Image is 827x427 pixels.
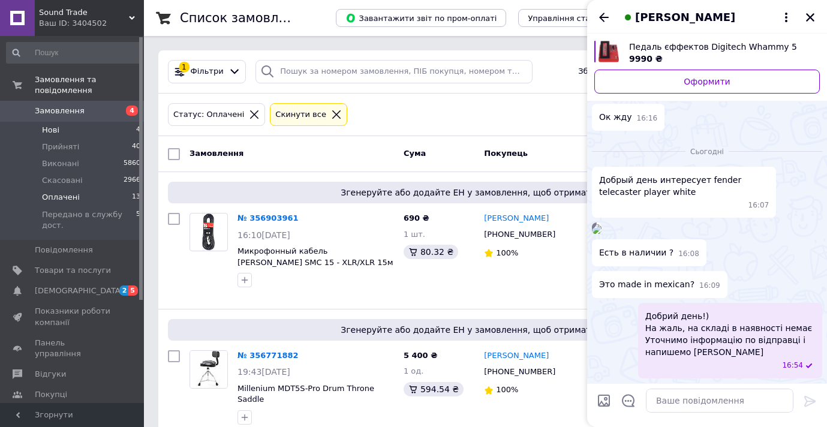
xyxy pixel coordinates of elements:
[132,192,140,203] span: 13
[599,41,620,62] img: 3301362340_w640_h640_pedal-yeffektov-digitech.jpg
[597,10,611,25] button: Назад
[202,213,216,251] img: Фото товару
[484,149,528,158] span: Покупець
[592,224,602,234] img: 68a322c7-2314-4172-82df-09b8e9510e3d_w500_h500
[190,213,228,251] a: Фото товару
[484,367,555,376] span: [PHONE_NUMBER]
[126,106,138,116] span: 4
[191,66,224,77] span: Фільтри
[35,285,124,296] span: [DEMOGRAPHIC_DATA]
[629,54,663,64] span: 9990 ₴
[629,41,810,53] span: Педаль єффектов Digitech Whammy 5
[599,278,694,291] span: Это made in mexican?
[180,11,302,25] h1: Список замовлень
[578,66,660,77] span: Збережені фільтри:
[404,245,458,259] div: 80.32 ₴
[6,42,142,64] input: Пошук
[621,10,793,25] button: [PERSON_NAME]
[404,230,425,239] span: 1 шт.
[594,41,820,65] a: Переглянути товар
[190,350,228,389] a: Фото товару
[190,351,227,388] img: Фото товару
[42,158,79,169] span: Виконані
[484,230,555,239] span: [PHONE_NUMBER]
[237,351,299,360] a: № 356771882
[237,246,393,267] a: Микрофонный кабель [PERSON_NAME] SMC 15 - XLR/XLR 15м
[404,382,464,396] div: 594.54 ₴
[42,209,136,231] span: Передано в службу дост.
[124,175,140,186] span: 2966
[484,350,549,362] a: [PERSON_NAME]
[35,369,66,380] span: Відгуки
[35,338,111,359] span: Панель управління
[496,248,518,257] span: 100%
[173,324,798,336] span: Згенеруйте або додайте ЕН у замовлення, щоб отримати оплату
[35,106,85,116] span: Замовлення
[132,142,140,152] span: 40
[119,285,129,296] span: 2
[136,209,140,231] span: 5
[35,265,111,276] span: Товари та послуги
[496,385,518,394] span: 100%
[42,142,79,152] span: Прийняті
[404,351,437,360] span: 5 400 ₴
[678,249,699,259] span: 16:08 12.08.2025
[42,175,83,186] span: Скасовані
[748,200,769,211] span: 16:07 12.08.2025
[782,360,803,371] span: 16:54 12.08.2025
[124,158,140,169] span: 5860
[599,174,769,198] span: Добрый день интересует fender telecaster player white
[273,109,329,121] div: Cкинути все
[518,9,629,27] button: Управління статусами
[599,111,632,124] span: Ок жду
[404,149,426,158] span: Cума
[237,367,290,377] span: 19:43[DATE]
[599,246,673,259] span: Есть в наличии ?
[621,393,636,408] button: Відкрити шаблони відповідей
[699,281,720,291] span: 16:09 12.08.2025
[128,285,138,296] span: 5
[635,10,735,25] span: [PERSON_NAME]
[39,18,144,29] div: Ваш ID: 3404502
[237,213,299,222] a: № 356903961
[255,60,533,83] input: Пошук за номером замовлення, ПІБ покупця, номером телефону, Email, номером накладної
[637,113,658,124] span: 16:16 30.03.2025
[645,310,815,358] span: Добрий день!) На жаль, на складі в наявності немає Уточнимо інформацію по відправці і напишемо [P...
[190,149,243,158] span: Замовлення
[594,70,820,94] a: Оформити
[404,213,429,222] span: 690 ₴
[179,62,190,73] div: 1
[237,384,374,404] a: Millenium MDT5S-Pro Drum Throne Saddle
[803,10,817,25] button: Закрити
[336,9,506,27] button: Завантажити звіт по пром-оплаті
[484,213,549,224] a: [PERSON_NAME]
[345,13,497,23] span: Завантажити звіт по пром-оплаті
[42,192,80,203] span: Оплачені
[685,147,729,157] span: Сьогодні
[35,245,93,255] span: Повідомлення
[42,125,59,136] span: Нові
[39,7,129,18] span: Sound Trade
[35,74,144,96] span: Замовлення та повідомлення
[35,306,111,327] span: Показники роботи компанії
[237,230,290,240] span: 16:10[DATE]
[404,366,423,375] span: 1 од.
[35,389,67,400] span: Покупці
[136,125,140,136] span: 4
[592,145,822,157] div: 12.08.2025
[173,187,798,199] span: Згенеруйте або додайте ЕН у замовлення, щоб отримати оплату
[528,14,620,23] span: Управління статусами
[171,109,246,121] div: Статус: Оплачені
